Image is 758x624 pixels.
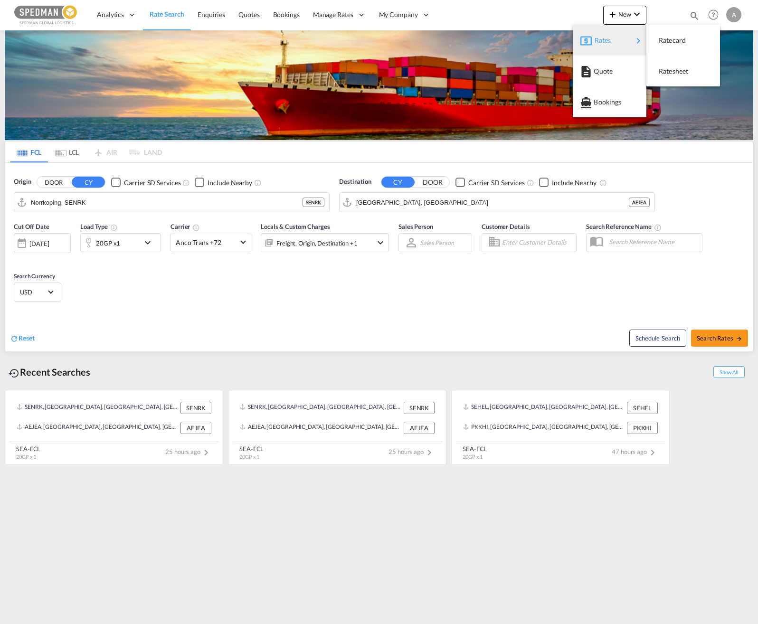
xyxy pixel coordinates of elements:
div: Quote [580,59,639,83]
md-icon: icon-chevron-right [633,35,644,47]
button: Bookings [573,86,646,117]
span: Quote [594,62,604,81]
span: Rates [595,31,606,50]
div: Bookings [580,90,639,114]
button: Quote [573,56,646,86]
span: Bookings [594,93,604,112]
